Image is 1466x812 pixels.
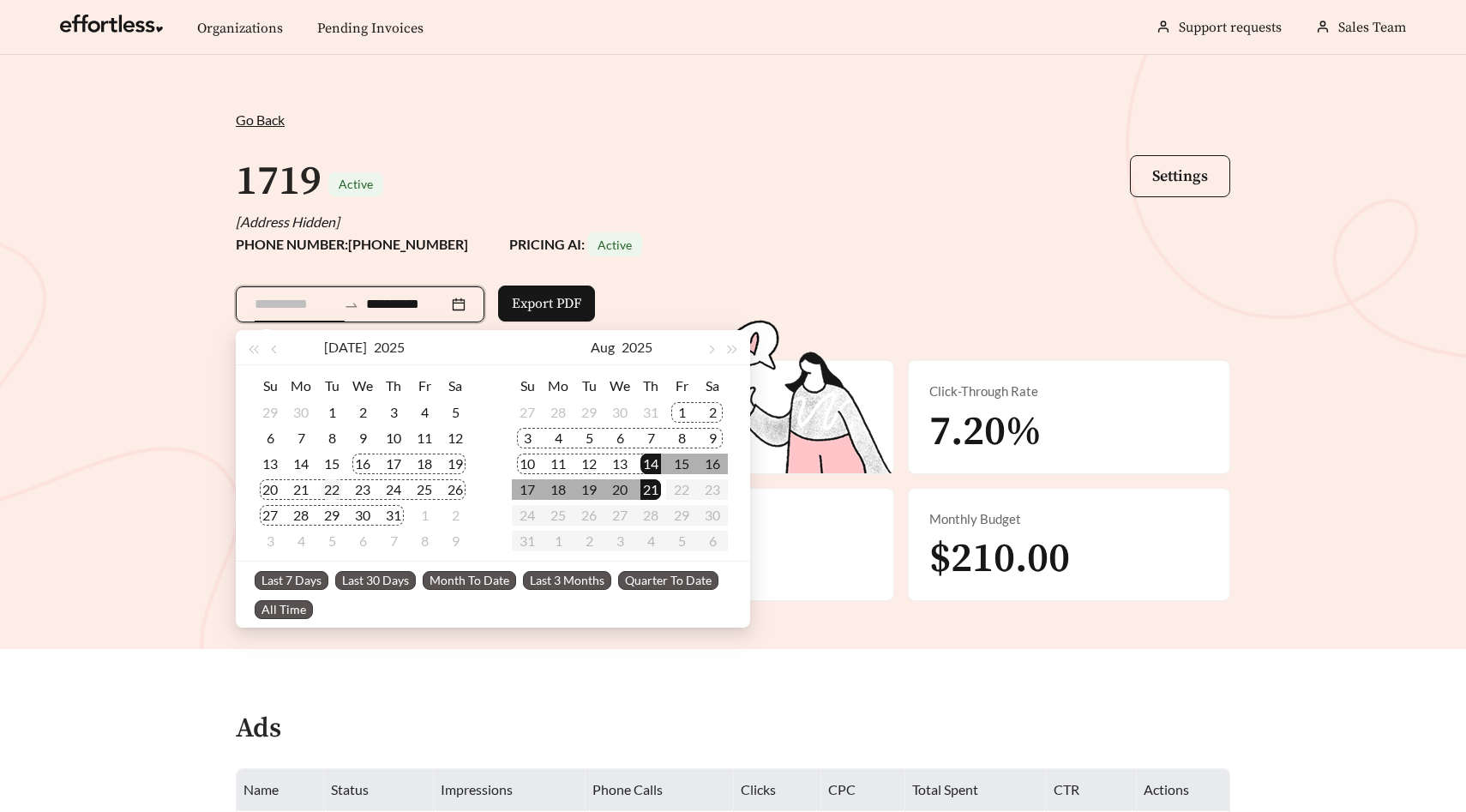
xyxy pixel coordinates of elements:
td: 2025-07-18 [409,451,440,477]
div: 30 [352,505,373,526]
td: 2025-07-29 [316,502,347,528]
div: 4 [414,402,435,423]
span: Sales Team [1338,19,1406,36]
strong: PRICING AI: [509,236,642,252]
td: 2025-07-14 [285,451,316,477]
th: Status [324,769,434,811]
div: 14 [291,454,311,474]
div: 4 [548,428,568,448]
div: 2 [445,505,466,526]
span: CPC [828,781,856,797]
div: 13 [610,454,630,474]
td: 2025-07-08 [316,425,347,451]
td: 2025-08-02 [440,502,471,528]
button: Aug [591,330,615,364]
th: Su [512,372,543,400]
div: 6 [260,428,280,448]
td: 2025-08-01 [409,502,440,528]
td: 2025-06-30 [285,400,316,425]
td: 2025-07-01 [316,400,347,425]
td: 2025-07-30 [604,400,635,425]
div: 20 [260,479,280,500]
div: 17 [517,479,538,500]
div: 21 [640,479,661,500]
td: 2025-08-21 [635,477,666,502]
td: 2025-07-09 [347,425,378,451]
td: 2025-07-24 [378,477,409,502]
a: Support requests [1179,19,1282,36]
th: We [347,372,378,400]
td: 2025-07-13 [255,451,285,477]
th: Sa [440,372,471,400]
button: [DATE] [324,330,367,364]
div: 3 [260,531,280,551]
div: 25 [414,479,435,500]
td: 2025-07-23 [347,477,378,502]
div: 5 [579,428,599,448]
div: 11 [548,454,568,474]
td: 2025-07-17 [378,451,409,477]
td: 2025-07-25 [409,477,440,502]
span: Last 7 Days [255,571,328,590]
td: 2025-07-20 [255,477,285,502]
th: Th [635,372,666,400]
td: 2025-08-08 [666,425,697,451]
div: 7 [291,428,311,448]
div: 9 [702,428,723,448]
th: Fr [666,372,697,400]
div: 9 [445,531,466,551]
div: 1 [671,402,692,423]
td: 2025-07-16 [347,451,378,477]
button: 2025 [374,330,405,364]
td: 2025-08-17 [512,477,543,502]
td: 2025-08-13 [604,451,635,477]
td: 2025-08-16 [697,451,728,477]
td: 2025-08-05 [574,425,604,451]
div: 12 [445,428,466,448]
span: to [344,297,359,312]
div: 31 [640,402,661,423]
span: Last 3 Months [523,571,611,590]
td: 2025-08-15 [666,451,697,477]
span: Go Back [236,111,285,128]
span: $210.00 [929,533,1070,585]
th: Mo [543,372,574,400]
th: Tu [316,372,347,400]
span: Last 30 Days [335,571,416,590]
td: 2025-08-08 [409,528,440,554]
td: 2025-07-04 [409,400,440,425]
div: 3 [383,402,404,423]
span: CTR [1054,781,1079,797]
td: 2025-07-27 [512,400,543,425]
td: 2025-08-02 [697,400,728,425]
div: 27 [517,402,538,423]
td: 2025-07-28 [543,400,574,425]
td: 2025-08-07 [378,528,409,554]
div: 16 [352,454,373,474]
td: 2025-07-27 [255,502,285,528]
td: 2025-06-29 [255,400,285,425]
div: 20 [610,479,630,500]
div: 5 [445,402,466,423]
div: 8 [671,428,692,448]
td: 2025-07-29 [574,400,604,425]
th: Impressions [434,769,586,811]
td: 2025-08-18 [543,477,574,502]
div: 21 [291,479,311,500]
td: 2025-08-07 [635,425,666,451]
td: 2025-08-14 [635,451,666,477]
th: Fr [409,372,440,400]
td: 2025-07-21 [285,477,316,502]
th: Total Spent [905,769,1047,811]
div: 3 [517,428,538,448]
td: 2025-07-31 [378,502,409,528]
td: 2025-07-31 [635,400,666,425]
td: 2025-08-01 [666,400,697,425]
td: 2025-07-06 [255,425,285,451]
div: 7 [383,531,404,551]
th: Clicks [734,769,821,811]
div: 5 [321,531,342,551]
div: 12 [579,454,599,474]
td: 2025-07-10 [378,425,409,451]
div: 15 [321,454,342,474]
